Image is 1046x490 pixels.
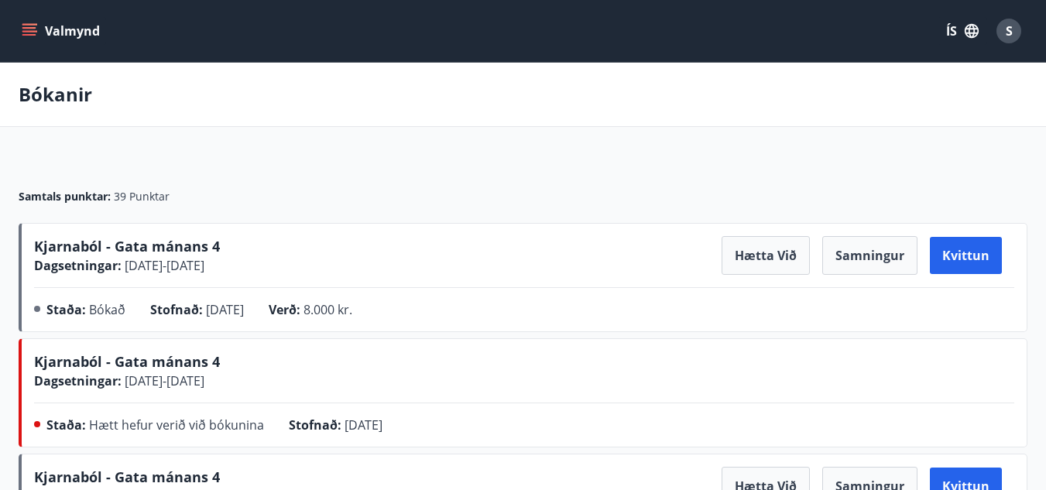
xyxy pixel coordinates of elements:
[269,301,300,318] span: Verð :
[19,17,106,45] button: menu
[19,189,111,204] span: Samtals punktar :
[722,236,810,275] button: Hætta við
[19,81,92,108] p: Bókanir
[114,189,170,204] span: 39 Punktar
[122,257,204,274] span: [DATE] - [DATE]
[34,468,220,486] span: Kjarnaból - Gata mánans 4
[206,301,244,318] span: [DATE]
[304,301,352,318] span: 8.000 kr.
[938,17,987,45] button: ÍS
[34,352,220,371] span: Kjarnaból - Gata mánans 4
[46,301,86,318] span: Staða :
[34,257,122,274] span: Dagsetningar :
[289,416,341,433] span: Stofnað :
[822,236,917,275] button: Samningur
[89,416,264,433] span: Hætt hefur verið við bókunina
[990,12,1027,50] button: S
[122,372,204,389] span: [DATE] - [DATE]
[1006,22,1013,39] span: S
[34,237,220,255] span: Kjarnaból - Gata mánans 4
[930,237,1002,274] button: Kvittun
[150,301,203,318] span: Stofnað :
[46,416,86,433] span: Staða :
[345,416,382,433] span: [DATE]
[34,372,122,389] span: Dagsetningar :
[89,301,125,318] span: Bókað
